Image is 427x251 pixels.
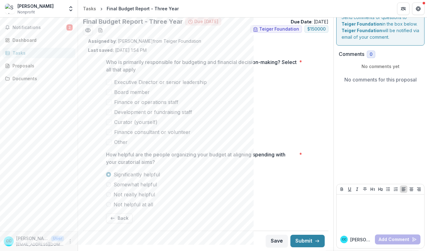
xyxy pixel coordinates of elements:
div: Cheryl Chan [342,238,346,241]
strong: Assigned by [88,38,116,44]
span: 0 [370,52,372,57]
button: Heading 2 [377,185,384,193]
p: User [51,236,64,241]
div: Final Budget Report - Three Year [107,5,179,12]
button: Strike [361,185,369,193]
strong: Teiger Foundation [342,28,382,33]
strong: Teiger Foundation [342,21,382,27]
a: Proposals [2,61,75,71]
span: Board member [114,88,150,96]
h2: Final Budget Report - Three Year [83,18,183,25]
span: Significantly helpful [114,171,160,178]
button: Italicize [353,185,361,193]
span: Not helpful at all [114,201,153,208]
span: $ 150000 [307,27,326,32]
p: No comments for this proposal [344,76,417,83]
span: 2 [66,24,73,31]
span: Due [DATE] [194,19,218,24]
strong: Due Date [291,19,312,24]
button: Submit [290,235,325,247]
span: Teiger Foundation [259,27,299,32]
button: Align Right [415,185,423,193]
button: Partners [397,2,410,15]
button: Align Center [408,185,415,193]
p: [PERSON_NAME] [16,235,49,242]
button: Bold [338,185,346,193]
a: Tasks [80,4,99,13]
span: Notifications [12,25,66,30]
p: How helpful are the people organizing your budget at aligning spending with your curatorial aims? [106,151,297,166]
div: [PERSON_NAME] [17,3,54,9]
h2: Comments [339,51,364,57]
button: Underline [346,185,353,193]
button: Bullet List [384,185,392,193]
button: Get Help [412,2,425,15]
button: Align Left [400,185,407,193]
div: Send comments or questions to in the box below. will be notified via email of your comment. [336,9,425,46]
button: download-word-button [95,25,105,35]
div: Tasks [12,50,70,56]
div: Proposals [12,62,70,69]
button: Heading 1 [369,185,376,193]
span: Other [114,138,128,146]
span: Finance consultant or volunteer [114,128,191,136]
span: Curator (yourself) [114,118,158,126]
img: Sohrab Mohebbi [5,4,15,14]
div: Tasks [83,5,96,12]
p: : [DATE] [291,18,328,25]
span: Somewhat helpful [114,181,157,188]
p: [DATE] 1:54 PM [88,47,147,53]
div: Documents [12,75,70,82]
span: Nonprofit [17,9,35,15]
nav: breadcrumb [80,4,181,13]
p: No comments yet [339,63,422,70]
button: Back [106,213,133,223]
div: Dashboard [12,37,70,43]
span: Finance or operations staff [114,98,178,106]
button: Preview 65980462-bcf6-4b0d-bbb1-bb85d92e200c.pdf [83,25,93,35]
button: Ordered List [392,185,400,193]
button: Notifications2 [2,22,75,32]
a: Dashboard [2,35,75,45]
p: [PERSON_NAME] [350,236,372,243]
a: Documents [2,73,75,84]
button: Add Comment [375,234,420,244]
p: [EMAIL_ADDRESS][DOMAIN_NAME] [16,242,64,247]
button: More [66,238,74,245]
button: Open entity switcher [66,2,75,15]
span: Executive Director or senior leadership [114,78,207,86]
span: Not really helpful [114,191,155,198]
strong: Last saved: [88,47,114,53]
p: : [PERSON_NAME] from Teiger Foundation [88,38,323,44]
p: Who is primarily responsible for budgeting and financial decision-making? Select all that apply [106,58,297,73]
div: Cheryl Chan [6,239,12,243]
a: Tasks [2,48,75,58]
span: Development or fundraising staff [114,108,192,116]
button: Save [266,235,288,247]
